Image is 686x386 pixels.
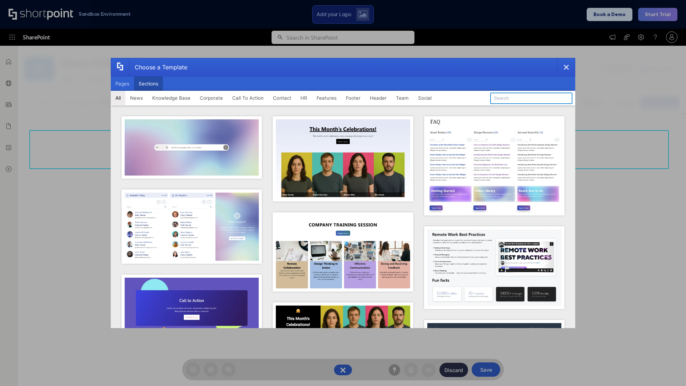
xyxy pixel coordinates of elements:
[134,76,163,91] button: Sections
[341,91,365,105] button: Footer
[195,91,228,105] button: Corporate
[129,58,187,76] div: Choose a Template
[228,91,268,105] button: Call To Action
[391,91,413,105] button: Team
[490,93,572,104] input: Search
[413,91,436,105] button: Social
[111,58,575,328] div: template selector
[148,91,195,105] button: Knowledge Base
[365,91,391,105] button: Header
[111,76,134,91] button: Pages
[125,91,148,105] button: News
[650,352,686,386] iframe: Chat Widget
[296,91,312,105] button: HR
[268,91,296,105] button: Contact
[312,91,341,105] button: Features
[111,91,125,105] button: All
